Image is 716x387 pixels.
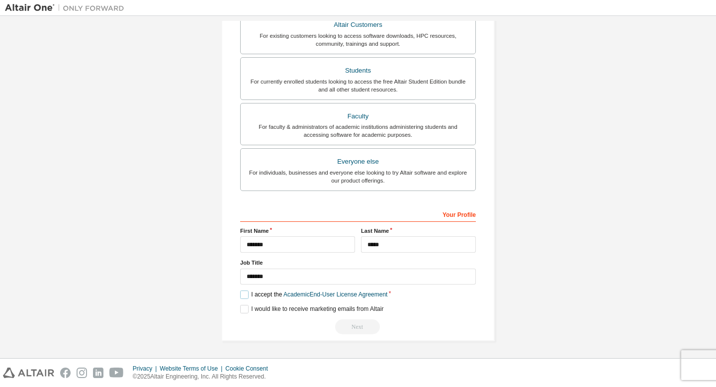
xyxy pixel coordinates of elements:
div: For existing customers looking to access software downloads, HPC resources, community, trainings ... [247,32,469,48]
img: facebook.svg [60,368,71,378]
div: For currently enrolled students looking to access the free Altair Student Edition bundle and all ... [247,78,469,94]
div: Faculty [247,109,469,123]
img: youtube.svg [109,368,124,378]
div: Cookie Consent [225,365,273,373]
img: altair_logo.svg [3,368,54,378]
div: Students [247,64,469,78]
div: Website Terms of Use [160,365,225,373]
div: Your Profile [240,206,476,222]
label: First Name [240,227,355,235]
img: linkedin.svg [93,368,103,378]
div: Everyone else [247,155,469,169]
div: For faculty & administrators of academic institutions administering students and accessing softwa... [247,123,469,139]
img: instagram.svg [77,368,87,378]
label: I accept the [240,290,387,299]
label: Job Title [240,259,476,267]
div: Read and acccept EULA to continue [240,319,476,334]
p: © 2025 Altair Engineering, Inc. All Rights Reserved. [133,373,274,381]
div: Altair Customers [247,18,469,32]
label: Last Name [361,227,476,235]
label: I would like to receive marketing emails from Altair [240,305,383,313]
img: Altair One [5,3,129,13]
div: For individuals, businesses and everyone else looking to try Altair software and explore our prod... [247,169,469,185]
div: Privacy [133,365,160,373]
a: Academic End-User License Agreement [283,291,387,298]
